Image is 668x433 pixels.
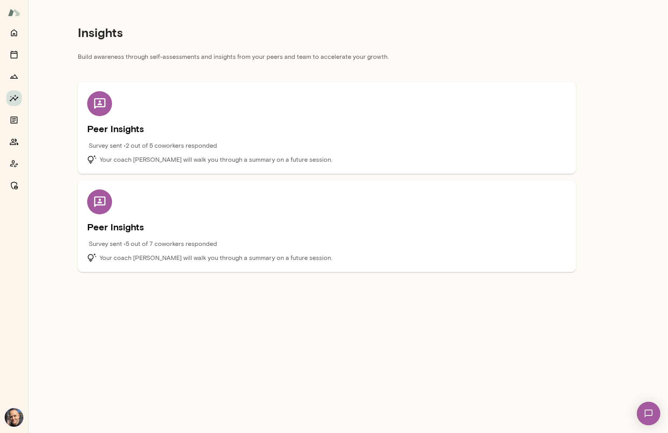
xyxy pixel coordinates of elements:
[5,408,23,427] img: Itai Rabinowitz
[78,25,123,40] h4: Insights
[87,189,566,263] div: Peer Insights Survey sent •5 out of 7 coworkers respondedYour coach [PERSON_NAME] will walk you t...
[78,82,576,174] div: Peer Insights Survey sent •2 out of 5 coworkers respondedYour coach [PERSON_NAME] will walk you t...
[89,239,217,249] p: Survey sent • 5 out of 7 coworkers responded
[87,221,566,233] h5: Peer Insights
[6,178,22,193] button: Manage
[87,122,566,135] h5: Peer Insights
[8,5,20,20] img: Mento
[6,25,22,41] button: Home
[6,156,22,171] button: Coach app
[6,134,22,150] button: Members
[78,180,576,272] div: Peer Insights Survey sent •5 out of 7 coworkers respondedYour coach [PERSON_NAME] will walk you t...
[78,52,576,66] p: Build awareness through self-assessments and insights from your peers and team to accelerate your...
[6,47,22,62] button: Sessions
[89,141,217,150] p: Survey sent • 2 out of 5 coworkers responded
[100,253,332,263] p: Your coach [PERSON_NAME] will walk you through a summary on a future session.
[87,91,566,164] div: Peer Insights Survey sent •2 out of 5 coworkers respondedYour coach [PERSON_NAME] will walk you t...
[100,155,332,164] p: Your coach [PERSON_NAME] will walk you through a summary on a future session.
[6,90,22,106] button: Insights
[6,69,22,84] button: Growth Plan
[6,112,22,128] button: Documents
